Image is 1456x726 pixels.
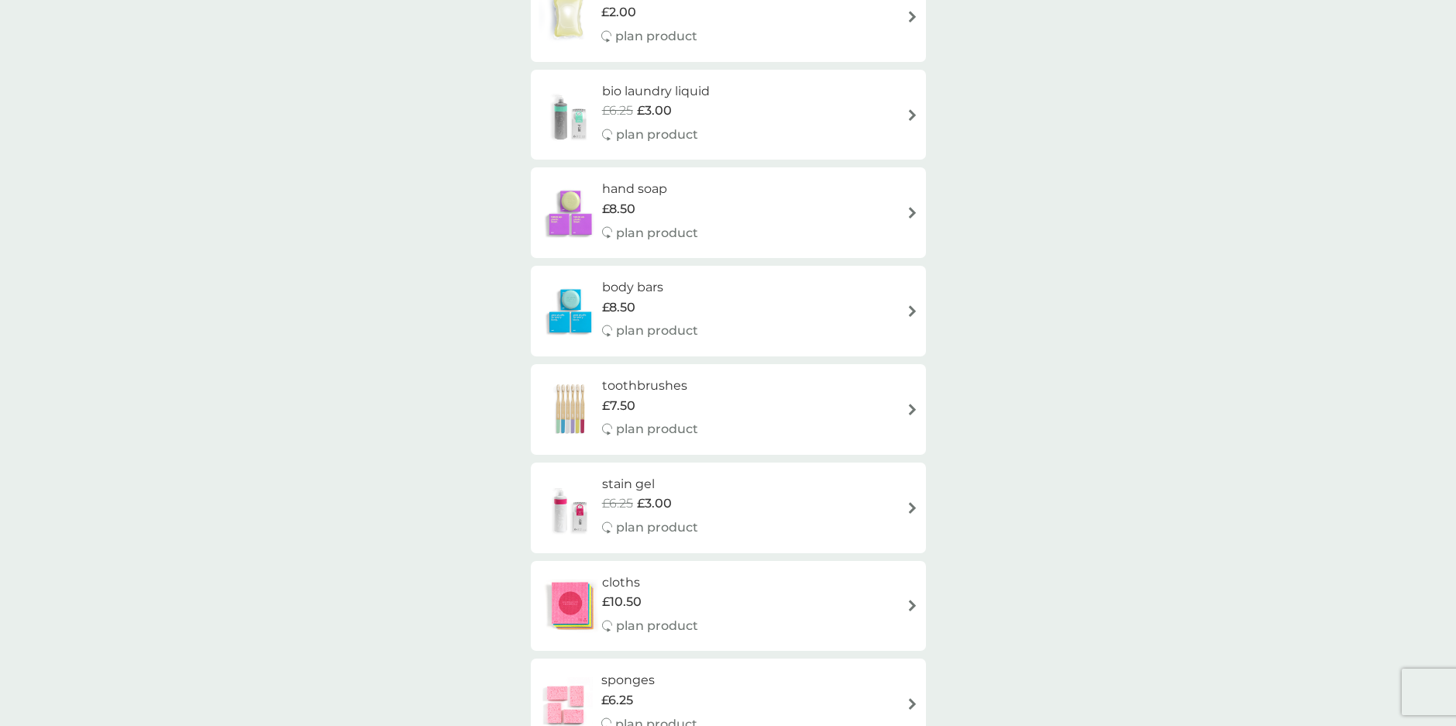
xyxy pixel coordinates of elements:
span: £6.25 [602,101,633,121]
p: plan product [616,321,698,341]
img: arrow right [907,305,918,317]
img: toothbrushes [539,382,602,436]
p: plan product [616,125,698,145]
span: £3.00 [637,494,672,514]
img: arrow right [907,502,918,514]
h6: toothbrushes [602,376,698,396]
span: £6.25 [601,690,633,711]
span: £2.00 [601,2,636,22]
span: £8.50 [602,298,635,318]
span: £8.50 [602,199,635,219]
img: stain gel [539,480,602,535]
p: plan product [616,223,698,243]
p: plan product [616,518,698,538]
p: plan product [616,419,698,439]
h6: hand soap [602,179,698,199]
h6: body bars [602,277,698,298]
img: arrow right [907,600,918,611]
img: body bars [539,284,602,339]
span: £7.50 [602,396,635,416]
img: arrow right [907,207,918,218]
img: hand soap [539,186,602,240]
h6: bio laundry liquid [602,81,710,102]
h6: sponges [601,670,697,690]
img: arrow right [907,698,918,710]
img: cloths [539,579,602,633]
span: £10.50 [602,592,642,612]
p: plan product [616,616,698,636]
img: arrow right [907,11,918,22]
p: plan product [615,26,697,46]
span: £3.00 [637,101,672,121]
span: £6.25 [602,494,633,514]
h6: stain gel [602,474,698,494]
img: arrow right [907,404,918,415]
img: arrow right [907,109,918,121]
img: bio laundry liquid [539,88,602,142]
h6: cloths [602,573,698,593]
